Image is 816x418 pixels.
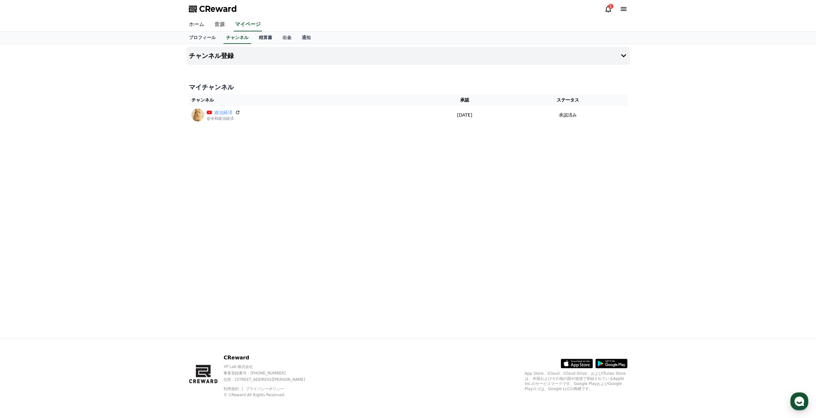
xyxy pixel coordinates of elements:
[215,109,232,116] a: 政治経済
[424,112,506,119] p: [DATE]
[525,371,627,391] p: App Store、iCloud、iCloud Drive、およびiTunes Storeは、米国およびその他の国や地域で登録されているApple Inc.のサービスマークです。Google P...
[189,94,421,106] th: チャンネル
[2,203,42,219] a: Home
[207,116,240,121] p: @令和政治経済
[246,387,284,391] a: プライバシーポリシー
[223,392,316,398] p: © CReward All Rights Reserved.
[223,387,244,391] a: 利用規約
[199,4,237,14] span: CReward
[559,112,577,119] p: 承認済み
[223,32,251,44] a: チャンネル
[95,213,111,218] span: Settings
[189,4,237,14] a: CReward
[184,18,209,31] a: ホーム
[189,52,234,59] h4: チャンネル登録
[608,4,613,9] div: 1
[42,203,83,219] a: Messages
[254,32,277,44] a: 精算書
[191,109,204,121] img: 政治経済
[223,354,316,362] p: CReward
[223,364,316,369] p: YP Lab 株式会社
[223,371,316,376] p: 事業登録番号 : [PHONE_NUMBER]
[277,32,297,44] a: 出金
[189,83,627,92] h4: マイチャンネル
[234,18,262,31] a: マイページ
[297,32,316,44] a: 通知
[421,94,509,106] th: 承認
[186,47,630,65] button: チャンネル登録
[16,213,28,218] span: Home
[184,32,221,44] a: プロフィール
[209,18,230,31] a: 音源
[53,213,72,218] span: Messages
[223,377,316,382] p: 住所 : [STREET_ADDRESS][PERSON_NAME]
[509,94,627,106] th: ステータス
[83,203,123,219] a: Settings
[604,5,612,13] a: 1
